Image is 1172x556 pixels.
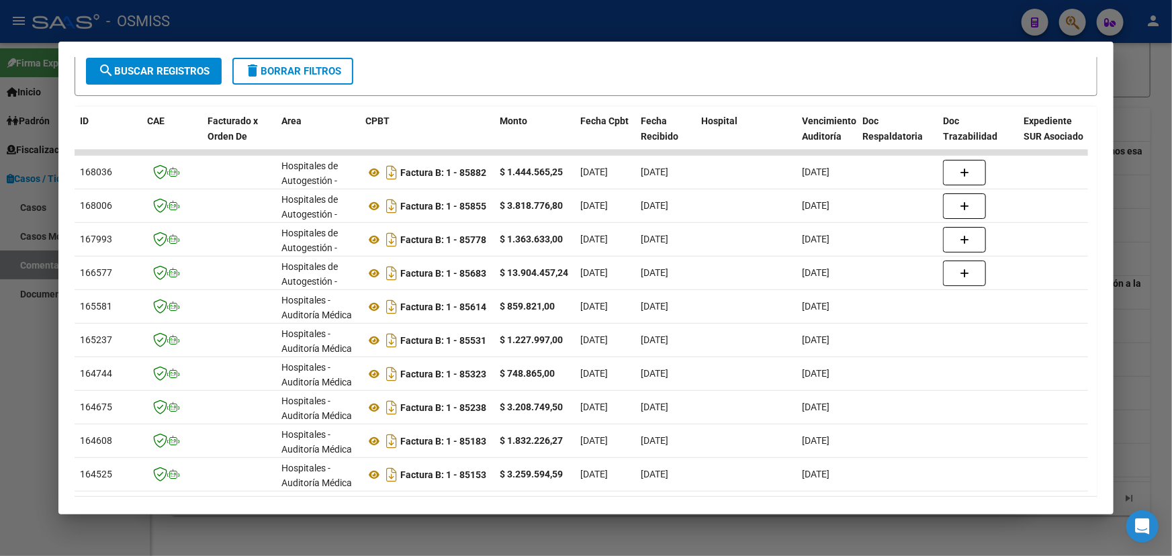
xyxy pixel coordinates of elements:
span: [DATE] [641,402,668,412]
strong: $ 1.832.226,27 [500,435,563,446]
i: Descargar documento [383,397,400,418]
datatable-header-cell: Facturado x Orden De [202,107,276,166]
strong: $ 3.259.594,59 [500,469,563,479]
span: 164608 [80,435,112,446]
span: [DATE] [641,435,668,446]
strong: Factura B: 1 - 85238 [400,402,486,413]
strong: Factura B: 1 - 85614 [400,302,486,312]
strong: $ 1.227.997,00 [500,334,563,345]
span: 164525 [80,469,112,479]
span: Hospitales - Auditoría Médica [281,463,352,489]
span: ID [80,115,89,126]
span: [DATE] [802,368,829,379]
span: 166577 [80,267,112,278]
i: Descargar documento [383,162,400,183]
strong: Factura B: 1 - 85183 [400,436,486,447]
span: CAE [147,115,165,126]
mat-icon: delete [244,62,261,79]
span: [DATE] [802,267,829,278]
datatable-header-cell: Monto [494,107,575,166]
strong: $ 859.821,00 [500,301,555,312]
div: 400 total [75,497,277,530]
span: [DATE] [580,402,608,412]
datatable-header-cell: Doc Trazabilidad [938,107,1018,166]
span: [DATE] [580,200,608,211]
div: Open Intercom Messenger [1126,510,1159,543]
span: Hospitales - Auditoría Médica [281,295,352,321]
span: 167993 [80,234,112,244]
strong: $ 748.865,00 [500,368,555,379]
span: Monto [500,115,527,126]
datatable-header-cell: Hospital [696,107,797,166]
button: Buscar Registros [86,58,222,85]
span: Hospitales - Auditoría Médica [281,328,352,355]
button: Borrar Filtros [232,58,353,85]
strong: Factura B: 1 - 85683 [400,268,486,279]
strong: $ 3.818.776,80 [500,200,563,211]
span: [DATE] [641,167,668,177]
strong: $ 1.444.565,25 [500,167,563,177]
span: [DATE] [580,301,608,312]
i: Descargar documento [383,464,400,485]
span: Hospitales de Autogestión - Afiliaciones [281,160,338,202]
strong: Factura B: 1 - 85778 [400,234,486,245]
span: [DATE] [580,167,608,177]
span: Buscar Registros [98,65,210,77]
datatable-header-cell: CAE [142,107,202,166]
strong: $ 13.904.457,24 [500,267,568,278]
i: Descargar documento [383,263,400,284]
mat-icon: search [98,62,114,79]
span: Doc Trazabilidad [943,115,997,142]
span: 168006 [80,200,112,211]
span: [DATE] [802,334,829,345]
span: [DATE] [802,402,829,412]
span: [DATE] [580,435,608,446]
span: [DATE] [580,334,608,345]
strong: Factura B: 1 - 85531 [400,335,486,346]
datatable-header-cell: ID [75,107,142,166]
span: [DATE] [802,435,829,446]
datatable-header-cell: Vencimiento Auditoría [797,107,857,166]
span: Doc Respaldatoria [862,115,923,142]
i: Descargar documento [383,430,400,452]
strong: Factura B: 1 - 85323 [400,369,486,379]
i: Descargar documento [383,363,400,385]
span: Vencimiento Auditoría [802,115,856,142]
span: 168036 [80,167,112,177]
strong: $ 3.208.749,50 [500,402,563,412]
span: Borrar Filtros [244,65,341,77]
span: 165581 [80,301,112,312]
datatable-header-cell: Doc Respaldatoria [857,107,938,166]
span: Hospitales - Auditoría Médica [281,362,352,388]
span: 165237 [80,334,112,345]
span: Hospitales de Autogestión - Afiliaciones [281,228,338,269]
span: Hospitales - Auditoría Médica [281,429,352,455]
span: CPBT [365,115,390,126]
datatable-header-cell: CPBT [360,107,494,166]
span: [DATE] [580,267,608,278]
i: Descargar documento [383,229,400,250]
i: Descargar documento [383,330,400,351]
span: [DATE] [580,469,608,479]
span: [DATE] [802,167,829,177]
span: 164744 [80,368,112,379]
datatable-header-cell: Expediente SUR Asociado [1018,107,1092,166]
span: [DATE] [641,301,668,312]
span: [DATE] [641,200,668,211]
span: [DATE] [580,368,608,379]
datatable-header-cell: Fecha Recibido [635,107,696,166]
span: Fecha Recibido [641,115,678,142]
strong: Factura B: 1 - 85153 [400,469,486,480]
span: Area [281,115,302,126]
span: Hospitales - Auditoría Médica [281,396,352,422]
span: [DATE] [641,368,668,379]
span: [DATE] [802,200,829,211]
span: [DATE] [802,301,829,312]
strong: Factura B: 1 - 85855 [400,201,486,212]
span: [DATE] [802,234,829,244]
span: 164675 [80,402,112,412]
datatable-header-cell: Area [276,107,360,166]
span: Facturado x Orden De [208,115,258,142]
strong: Factura B: 1 - 85882 [400,167,486,178]
datatable-header-cell: Fecha Cpbt [575,107,635,166]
